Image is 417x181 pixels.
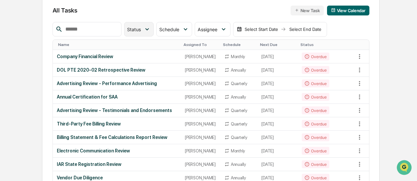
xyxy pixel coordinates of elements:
span: Schedule [159,27,179,32]
div: Toggle SortBy [223,42,255,47]
span: Assignee [198,27,217,32]
span: Status [127,27,141,32]
div: [PERSON_NAME] [185,135,216,140]
div: Overdue [302,147,329,155]
div: Annually [231,95,246,100]
span: Data Lookup [13,95,41,102]
img: arrow right [281,27,286,32]
td: [DATE] [257,104,298,117]
a: Powered byPylon [46,111,79,116]
td: [DATE] [257,144,298,158]
div: Monthly [231,54,245,59]
div: Overdue [302,106,329,114]
div: Annually [231,162,246,167]
div: [PERSON_NAME] [185,162,216,167]
td: [DATE] [257,117,298,131]
div: Toggle SortBy [58,42,179,47]
div: Toggle SortBy [300,42,353,47]
div: Quarterly [231,108,247,113]
div: Billing Statement & Fee Calculations Report Review [57,135,177,140]
img: 1746055101610-c473b297-6a78-478c-a979-82029cc54cd1 [7,50,18,62]
div: Overdue [302,120,329,128]
div: Annually [231,68,246,73]
img: calendar [237,27,242,32]
span: Preclearance [13,82,42,89]
div: Quarterly [231,135,247,140]
div: 🖐️ [7,83,12,88]
div: Electronic Communication Review [57,148,177,153]
iframe: Open customer support [396,159,414,177]
p: How can we help? [7,13,120,24]
td: [DATE] [257,90,298,104]
div: [PERSON_NAME] [185,175,216,180]
div: [PERSON_NAME] [185,54,216,59]
div: Toggle SortBy [260,42,295,47]
div: Overdue [302,93,329,101]
td: [DATE] [257,77,298,90]
div: We're available if you need us! [22,57,83,62]
div: Advertising Review - Performance Advertising [57,81,177,86]
div: Overdue [302,133,329,141]
div: Annually [231,175,246,180]
div: Overdue [302,79,329,87]
div: [PERSON_NAME] [185,81,216,86]
div: Company Financial Review [57,54,177,59]
div: [PERSON_NAME] [185,95,216,100]
div: [PERSON_NAME] [185,122,216,126]
div: Quarterly [231,81,247,86]
button: Start new chat [112,52,120,60]
div: Start new chat [22,50,108,57]
td: [DATE] [257,50,298,63]
div: 🗄️ [48,83,53,88]
img: calendar [331,8,336,12]
div: Toggle SortBy [356,42,369,47]
div: Quarterly [231,122,247,126]
a: 🖐️Preclearance [4,80,45,92]
div: IAR State Registration Review [57,162,177,167]
div: 🔎 [7,96,12,101]
button: View Calendar [327,6,369,15]
div: Vendor Due Diligence [57,175,177,180]
a: 🗄️Attestations [45,80,84,92]
div: Overdue [302,66,329,74]
td: [DATE] [257,63,298,77]
a: 🔎Data Lookup [4,92,44,104]
button: New Task [291,6,324,15]
div: Select Start Date [243,27,279,32]
div: Toggle SortBy [184,42,218,47]
div: Overdue [302,160,329,168]
span: Attestations [54,82,81,89]
div: Overdue [302,53,329,60]
div: [PERSON_NAME] [185,148,216,153]
div: [PERSON_NAME] [185,108,216,113]
td: [DATE] [257,131,298,144]
div: Annual Certification for SAA [57,94,177,100]
div: Select End Date [287,27,323,32]
div: [PERSON_NAME] [185,68,216,73]
div: Monthly [231,148,245,153]
div: Advertising Review - Testimonials and Endorsements [57,108,177,113]
span: Pylon [65,111,79,116]
div: Third-Party Fee Billing Review [57,121,177,126]
span: All Tasks [53,7,77,14]
div: DOL PTE 2020-02 Retrospective Review [57,67,177,73]
td: [DATE] [257,158,298,171]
